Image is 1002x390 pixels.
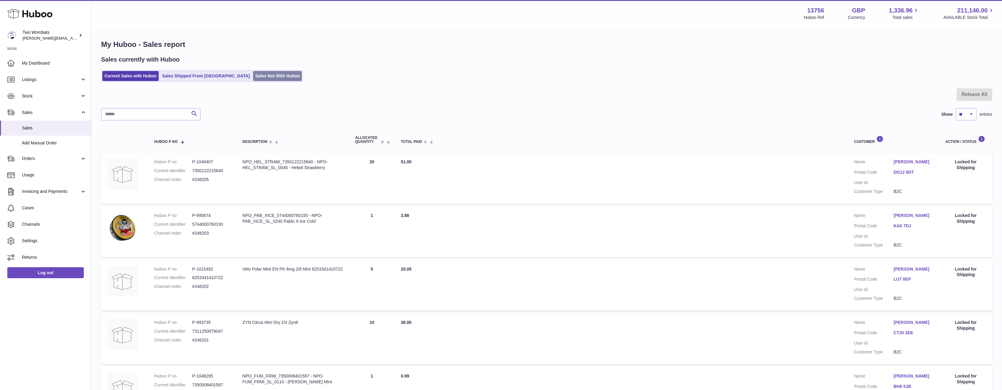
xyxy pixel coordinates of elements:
span: My Dashboard [22,60,86,66]
dd: P-1015492 [192,266,230,272]
dt: Channel order [154,230,192,236]
span: Stock [22,93,80,99]
dt: Customer Type [854,349,894,355]
dd: B2C [894,189,933,194]
dd: B2C [894,349,933,355]
dt: Postal Code [854,223,894,230]
dt: Postal Code [854,276,894,284]
a: [PERSON_NAME] [894,266,933,272]
span: 51.00 [401,159,411,164]
dd: P-993735 [192,320,230,325]
dt: Current identifier [154,275,192,281]
label: Show [941,112,953,117]
dt: Channel order [154,337,192,343]
dd: 5744000760193 [192,222,230,227]
dd: #248203 [192,230,230,236]
dt: Name [854,266,894,274]
dd: 7350008401587 [192,382,230,388]
span: Orders [22,156,80,161]
span: ALLOCATED Quantity [355,136,379,144]
dd: 7350122215640 [192,168,230,174]
a: Current Sales with Huboo [102,71,159,81]
span: Sales [22,125,86,131]
dt: Postal Code [854,169,894,177]
span: 20.05 [401,267,411,271]
span: Channels [22,222,86,227]
dt: Huboo P no [154,320,192,325]
dt: Customer Type [854,189,894,194]
span: Add Manual Order [22,140,86,146]
a: [PERSON_NAME] [894,159,933,165]
span: Invoicing and Payments [22,189,80,194]
td: 5 [349,260,395,311]
span: Description [242,140,267,144]
dt: Channel order [154,284,192,289]
img: alan@twowombats.com [7,31,16,40]
dt: Name [854,373,894,381]
a: KA6 7DJ [894,223,933,229]
dt: User Id [854,180,894,186]
strong: GBP [852,6,865,15]
td: 1 [349,207,395,257]
dd: P-995874 [192,213,230,218]
div: Huboo Ref [804,15,824,20]
a: 211,146.00 AVAILABLE Stock Total [943,6,995,20]
dt: Huboo P no [154,159,192,165]
span: Settings [22,238,86,244]
dt: Current identifier [154,168,192,174]
a: CT20 3EE [894,330,933,336]
dd: B2C [894,242,933,248]
dd: #248201 [192,337,230,343]
img: no-photo.jpg [107,320,138,350]
a: BH6 5JB [894,384,933,389]
a: [PERSON_NAME] [894,320,933,325]
div: Locked for Shipping [945,320,986,331]
dt: User Id [854,340,894,346]
span: Usage [22,172,86,178]
dd: #248202 [192,284,230,289]
dt: Name [854,320,894,327]
dt: Huboo P no [154,266,192,272]
span: 1,336.96 [889,6,913,15]
dd: P-1048295 [192,373,230,379]
a: LU7 0EP [894,276,933,282]
dt: Current identifier [154,222,192,227]
div: Locked for Shipping [945,213,986,224]
div: Locked for Shipping [945,373,986,385]
span: Listings [22,77,80,83]
dd: #248205 [192,177,230,183]
dt: Channel order [154,177,192,183]
div: Velo Polar Mint EN PK 6mg 2/6 Mini 6253341410722 [242,266,343,272]
span: Total paid [401,140,422,144]
dt: Huboo P no [154,373,192,379]
div: Currency [848,15,865,20]
td: 20 [349,153,395,204]
div: Action / Status [945,136,986,144]
dt: Postal Code [854,330,894,337]
span: 0.99 [401,374,409,378]
dt: Name [854,159,894,166]
dt: Huboo P no [154,213,192,218]
td: 10 [349,314,395,364]
dt: User Id [854,287,894,292]
span: AVAILABLE Stock Total [943,15,995,20]
span: 3.88 [401,213,409,218]
span: 211,146.00 [957,6,988,15]
dt: User Id [854,233,894,239]
span: 38.00 [401,320,411,325]
span: [PERSON_NAME][EMAIL_ADDRESS][DOMAIN_NAME] [23,36,122,41]
span: Cases [22,205,86,211]
a: Sales Shipped From [GEOGRAPHIC_DATA] [160,71,252,81]
dt: Name [854,213,894,220]
div: Two Wombats [23,30,77,41]
h2: Sales currently with Huboo [101,55,180,64]
span: entries [979,112,992,117]
dt: Current identifier [154,328,192,334]
a: DG12 6DT [894,169,933,175]
div: Locked for Shipping [945,266,986,278]
dt: Customer Type [854,242,894,248]
div: Locked for Shipping [945,159,986,171]
div: NPO_FUM_FRMI_7350008401587 - NPO-FUM_FRMI_SL_0110 - [PERSON_NAME] Mint [242,373,343,385]
dd: B2C [894,296,933,301]
div: Customer [854,136,933,144]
